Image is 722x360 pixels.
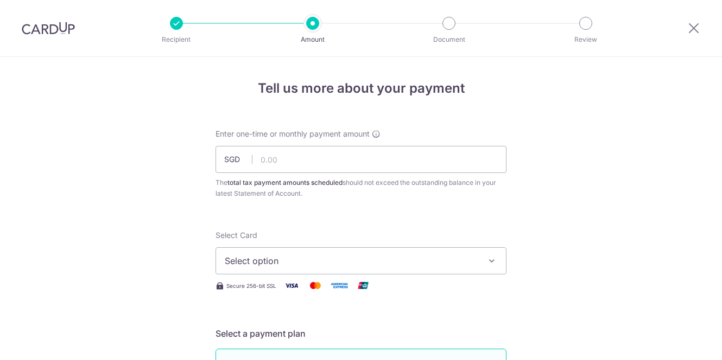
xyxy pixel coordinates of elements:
[216,79,506,98] h4: Tell us more about your payment
[216,146,506,173] input: 0.00
[216,247,506,274] button: Select option
[226,281,276,290] span: Secure 256-bit SSL
[328,279,350,292] img: American Express
[216,128,370,139] span: Enter one-time or monthly payment amount
[225,254,478,267] span: Select option
[273,34,353,45] p: Amount
[546,34,626,45] p: Review
[227,178,343,187] b: total tax payment amounts scheduled
[216,230,257,240] span: translation missing: en.payables.payment_networks.credit_card.summary.labels.select_card
[216,327,506,340] h5: Select a payment plan
[224,154,252,165] span: SGD
[216,177,506,199] div: The should not exceed the outstanding balance in your latest Statement of Account.
[652,327,711,355] iframe: Opens a widget where you can find more information
[281,279,302,292] img: Visa
[305,279,326,292] img: Mastercard
[22,22,75,35] img: CardUp
[409,34,489,45] p: Document
[136,34,217,45] p: Recipient
[352,279,374,292] img: Union Pay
